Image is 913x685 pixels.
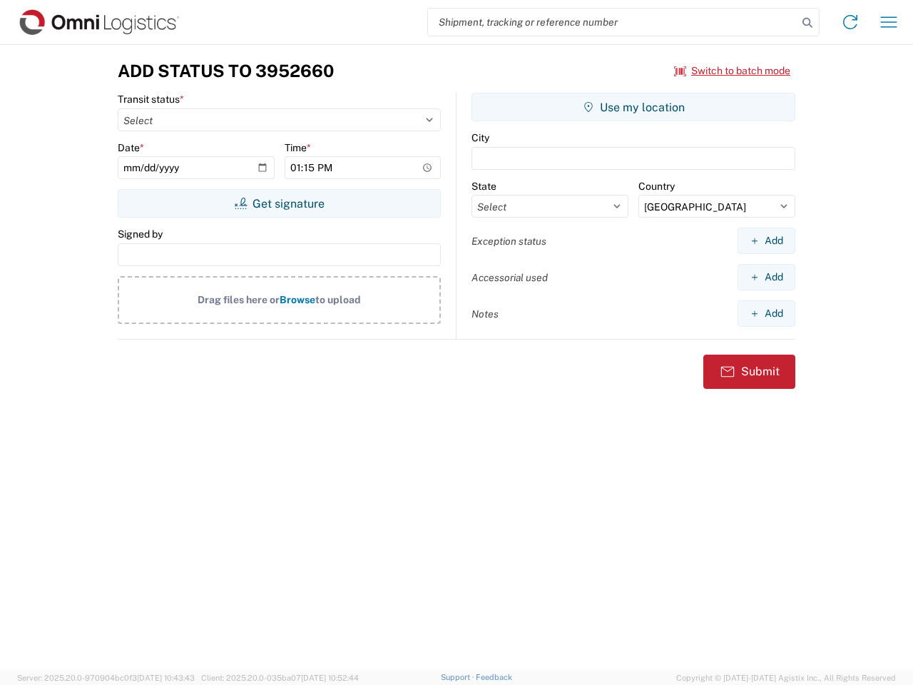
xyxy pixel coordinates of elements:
label: State [471,180,496,193]
label: Accessorial used [471,271,548,284]
button: Add [738,228,795,254]
label: Notes [471,308,499,320]
h3: Add Status to 3952660 [118,61,334,81]
button: Submit [703,355,795,389]
span: [DATE] 10:52:44 [301,674,359,682]
span: to upload [315,294,361,305]
span: Server: 2025.20.0-970904bc0f3 [17,674,195,682]
span: Client: 2025.20.0-035ba07 [201,674,359,682]
span: Browse [280,294,315,305]
label: Transit status [118,93,184,106]
button: Use my location [471,93,795,121]
button: Switch to batch mode [674,59,790,83]
input: Shipment, tracking or reference number [428,9,797,36]
a: Feedback [476,673,512,681]
span: [DATE] 10:43:43 [137,674,195,682]
button: Get signature [118,189,441,218]
label: Time [285,141,311,154]
button: Add [738,264,795,290]
label: City [471,131,489,144]
span: Drag files here or [198,294,280,305]
a: Support [441,673,476,681]
label: Exception status [471,235,546,248]
button: Add [738,300,795,327]
span: Copyright © [DATE]-[DATE] Agistix Inc., All Rights Reserved [676,671,896,684]
label: Signed by [118,228,163,240]
label: Country [638,180,675,193]
label: Date [118,141,144,154]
